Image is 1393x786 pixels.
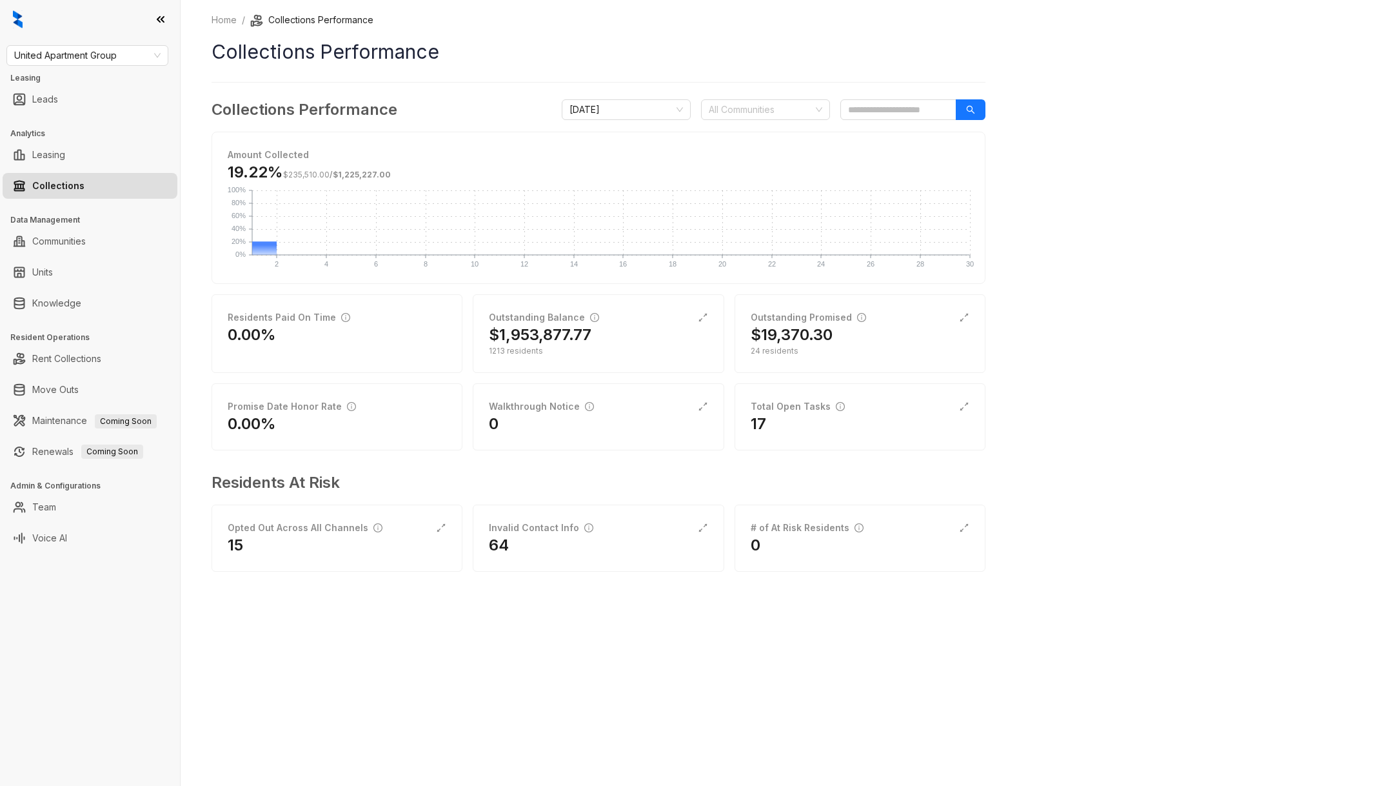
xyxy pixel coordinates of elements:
[373,523,382,532] span: info-circle
[751,310,866,325] div: Outstanding Promised
[275,260,279,268] text: 2
[3,86,177,112] li: Leads
[10,72,180,84] h3: Leasing
[959,312,969,323] span: expand-alt
[228,162,391,183] h3: 19.22%
[32,142,65,168] a: Leasing
[324,260,328,268] text: 4
[228,399,356,414] div: Promise Date Honor Rate
[867,260,874,268] text: 26
[283,170,330,179] span: $235,510.00
[347,402,356,411] span: info-circle
[3,439,177,465] li: Renewals
[10,214,180,226] h3: Data Management
[32,494,56,520] a: Team
[32,525,67,551] a: Voice AI
[228,310,350,325] div: Residents Paid On Time
[228,186,246,194] text: 100%
[10,128,180,139] h3: Analytics
[520,260,528,268] text: 12
[3,377,177,403] li: Move Outs
[10,332,180,343] h3: Resident Operations
[3,494,177,520] li: Team
[228,325,276,345] h2: 0.00%
[3,408,177,434] li: Maintenance
[698,523,708,533] span: expand-alt
[232,199,246,207] text: 80%
[585,402,594,411] span: info-circle
[283,170,391,179] span: /
[817,260,825,268] text: 24
[14,46,161,65] span: United Apartment Group
[855,523,864,532] span: info-circle
[32,173,84,199] a: Collections
[424,260,428,268] text: 8
[569,100,683,119] span: September 2025
[212,37,985,66] h1: Collections Performance
[95,414,157,428] span: Coming Soon
[836,402,845,411] span: info-circle
[489,345,707,357] div: 1213 residents
[471,260,479,268] text: 10
[3,142,177,168] li: Leasing
[619,260,627,268] text: 16
[489,310,599,325] div: Outstanding Balance
[232,225,246,232] text: 40%
[489,535,509,556] h2: 64
[751,345,969,357] div: 24 residents
[436,523,446,533] span: expand-alt
[959,523,969,533] span: expand-alt
[212,471,975,494] h3: Residents At Risk
[751,414,766,434] h2: 17
[751,521,864,535] div: # of At Risk Residents
[32,86,58,112] a: Leads
[374,260,378,268] text: 6
[3,173,177,199] li: Collections
[768,260,776,268] text: 22
[489,521,593,535] div: Invalid Contact Info
[959,401,969,412] span: expand-alt
[13,10,23,28] img: logo
[489,414,499,434] h2: 0
[3,525,177,551] li: Voice AI
[966,260,974,268] text: 30
[584,523,593,532] span: info-circle
[32,259,53,285] a: Units
[212,98,397,121] h3: Collections Performance
[857,313,866,322] span: info-circle
[489,399,594,414] div: Walkthrough Notice
[669,260,677,268] text: 18
[32,290,81,316] a: Knowledge
[333,170,391,179] span: $1,225,227.00
[32,377,79,403] a: Move Outs
[228,149,309,160] strong: Amount Collected
[242,13,245,27] li: /
[718,260,726,268] text: 20
[966,105,975,114] span: search
[228,521,382,535] div: Opted Out Across All Channels
[570,260,578,268] text: 14
[32,439,143,465] a: RenewalsComing Soon
[228,535,243,556] h2: 15
[751,399,845,414] div: Total Open Tasks
[916,260,924,268] text: 28
[10,480,180,492] h3: Admin & Configurations
[250,13,373,27] li: Collections Performance
[232,212,246,219] text: 60%
[489,325,591,345] h2: $1,953,877.77
[341,313,350,322] span: info-circle
[232,237,246,245] text: 20%
[698,312,708,323] span: expand-alt
[32,346,101,372] a: Rent Collections
[751,535,760,556] h2: 0
[3,346,177,372] li: Rent Collections
[228,414,276,434] h2: 0.00%
[3,228,177,254] li: Communities
[3,259,177,285] li: Units
[3,290,177,316] li: Knowledge
[751,325,833,345] h2: $19,370.30
[32,228,86,254] a: Communities
[698,401,708,412] span: expand-alt
[235,250,246,258] text: 0%
[590,313,599,322] span: info-circle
